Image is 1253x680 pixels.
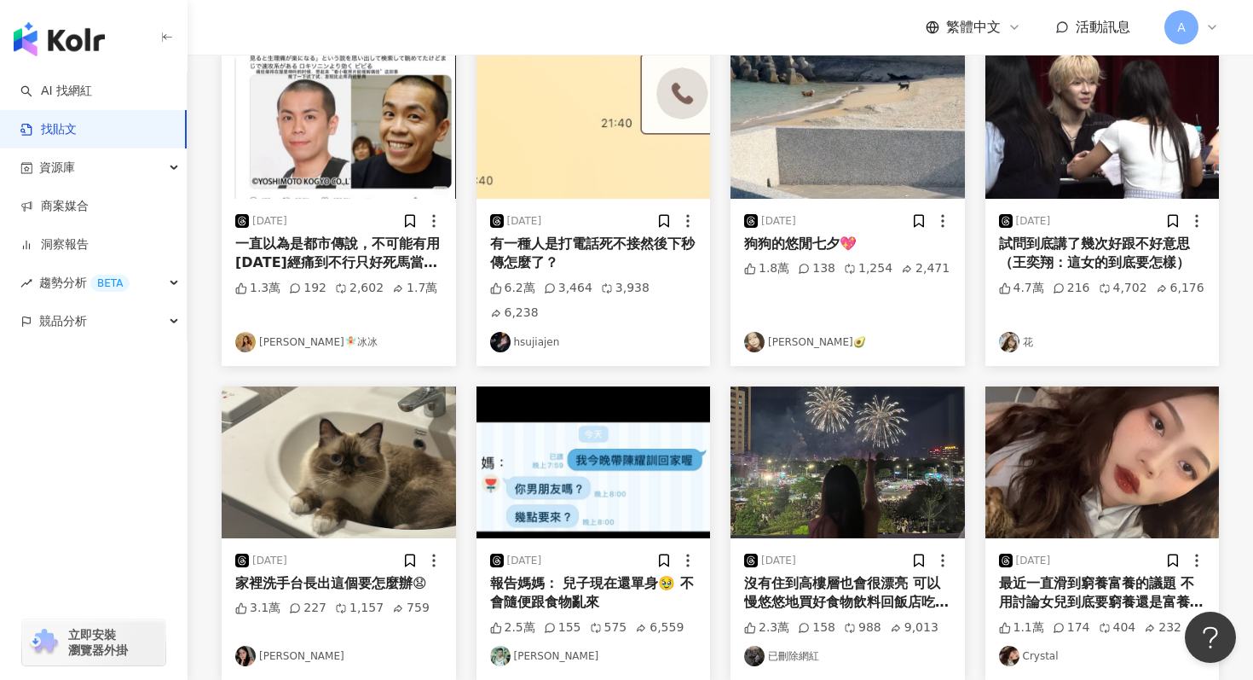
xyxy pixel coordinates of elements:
a: KOL Avatarhsujiajen [490,332,697,352]
a: KOL Avatar[PERSON_NAME] [490,646,697,666]
div: 404 [1099,619,1136,636]
div: 9,013 [890,619,938,636]
a: searchAI 找網紅 [20,83,92,100]
div: [DATE] [1016,214,1051,229]
img: post-image [476,47,711,199]
img: KOL Avatar [999,646,1019,666]
a: 找貼文 [20,121,77,138]
div: 2,602 [335,280,384,297]
a: KOL Avatar已刪除網紅 [744,646,951,666]
a: KOL Avatar花 [999,332,1206,352]
img: post-image [730,386,965,538]
div: 3,464 [544,280,592,297]
div: 227 [289,600,326,617]
div: 6,238 [490,305,539,322]
span: rise [20,277,32,289]
span: 競品分析 [39,302,87,340]
div: [DATE] [507,214,542,229]
div: 一直以為是都市傳說，不可能有用 [DATE]經痛到不行只好死馬當活馬醫。 盯著[DEMOGRAPHIC_DATA]藝人[PERSON_NAME]的照片三分鐘後—— 竟然真的、不、痛、了 小敏我謝謝你😭 [235,235,442,273]
div: 1,157 [335,600,384,617]
img: KOL Avatar [490,646,511,666]
div: 最近一直滑到窮養富養的議題 不用討論女兒到底要窮養還是富養了 用愛養！！ 會被男人騙是因為缺愛不是缺錢！ [999,574,1206,613]
img: KOL Avatar [999,332,1019,352]
div: 1,254 [844,260,892,277]
a: 商案媒合 [20,198,89,215]
div: 家裡洗手台長出這個要怎麼辦😧 [235,574,442,593]
div: 4,702 [1099,280,1147,297]
div: 2.3萬 [744,619,789,636]
img: chrome extension [27,629,61,656]
div: 988 [844,619,881,636]
img: post-image [222,386,456,538]
div: 192 [289,280,326,297]
span: 活動訊息 [1076,19,1130,35]
div: 138 [798,260,835,277]
div: 狗狗的悠閒七夕💖 [744,235,951,253]
div: 1.8萬 [744,260,789,277]
span: 資源庫 [39,148,75,187]
div: 試問到底講了幾次好跟不好意思 （王奕翔：這女的到底要怎樣） [999,235,1206,273]
div: 1.7萬 [392,280,437,297]
img: post-image [476,386,711,538]
div: 報告媽媽： 兒子現在還單身🥹 不會隨便跟食物亂來 [490,574,697,613]
div: [DATE] [761,214,796,229]
img: KOL Avatar [744,646,765,666]
a: KOL Avatar[PERSON_NAME]🥑 [744,332,951,352]
a: chrome extension立即安裝 瀏覽器外掛 [22,619,165,665]
div: BETA [90,275,130,292]
img: KOL Avatar [235,332,256,352]
span: 趨勢分析 [39,264,130,302]
div: 有一種人是打電話死不接然後下秒傳怎麼了？ [490,235,697,273]
div: 174 [1053,619,1090,636]
img: post-image [730,47,965,199]
div: 3,938 [601,280,650,297]
a: KOL Avatar[PERSON_NAME]🧚🏻冰冰 [235,332,442,352]
img: KOL Avatar [744,332,765,352]
div: 2,471 [901,260,950,277]
span: 繁體中文 [946,18,1001,37]
div: [DATE] [1016,554,1051,568]
a: 洞察報告 [20,236,89,253]
img: KOL Avatar [490,332,511,352]
div: 1.1萬 [999,619,1044,636]
img: logo [14,22,105,56]
div: 216 [1053,280,1090,297]
div: [DATE] [507,554,542,568]
div: 6.2萬 [490,280,535,297]
div: 1.3萬 [235,280,280,297]
div: 575 [590,619,627,636]
div: 158 [798,619,835,636]
div: 沒有住到高樓層也會很漂亮 可以慢悠悠地買好食物飲料回飯店吃 時間到了再把簾子拉開看煙火🎆✨ [744,574,951,613]
div: 6,176 [1156,280,1204,297]
a: KOL Avatar[PERSON_NAME] [235,646,442,666]
iframe: Help Scout Beacon - Open [1185,612,1236,663]
div: 232 [1144,619,1181,636]
div: 2.5萬 [490,619,535,636]
div: 4.7萬 [999,280,1044,297]
div: [DATE] [252,214,287,229]
img: post-image [985,386,1220,538]
div: 3.1萬 [235,600,280,617]
div: 6,559 [635,619,684,636]
a: KOL AvatarCrystal [999,646,1206,666]
div: 759 [392,600,430,617]
img: post-image [985,47,1220,199]
img: post-image [222,47,456,199]
span: A [1177,18,1186,37]
span: 立即安裝 瀏覽器外掛 [68,627,128,658]
div: [DATE] [761,554,796,568]
img: KOL Avatar [235,646,256,666]
div: [DATE] [252,554,287,568]
div: 155 [544,619,581,636]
